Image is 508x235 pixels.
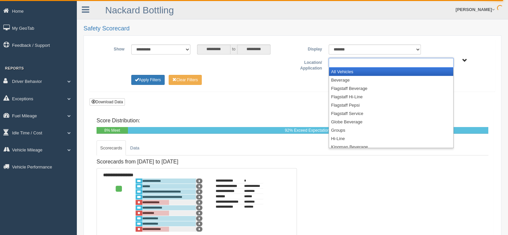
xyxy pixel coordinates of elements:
[131,75,165,85] button: Change Filter Options
[285,128,331,133] span: 92% Exceed Expectations
[329,76,453,84] li: Beverage
[329,101,453,109] li: Flagstaff Pepsi
[90,98,125,106] button: Download Data
[169,75,202,85] button: Change Filter Options
[329,93,453,101] li: Flagstaff Hi-Line
[97,159,297,165] h4: Scorecards from [DATE] to [DATE]
[105,5,174,15] a: Nackard Bottling
[329,84,453,93] li: Flagstaff Beverage
[329,109,453,118] li: Flagstaff Service
[97,118,488,124] h4: Score Distribution:
[101,128,124,139] span: 8% Meet Expectations
[95,44,128,52] label: Show
[329,126,453,134] li: Groups
[329,118,453,126] li: Globe Beverage
[292,44,325,52] label: Display
[329,143,453,151] li: Kingman Beverage
[83,25,501,32] h2: Safety Scorecard
[329,68,453,76] li: All Vehicles
[97,140,126,156] a: Scorecards
[293,58,326,72] label: Location/ Application
[127,140,143,156] a: Data
[329,134,453,143] li: Hi-Line
[230,44,237,54] span: to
